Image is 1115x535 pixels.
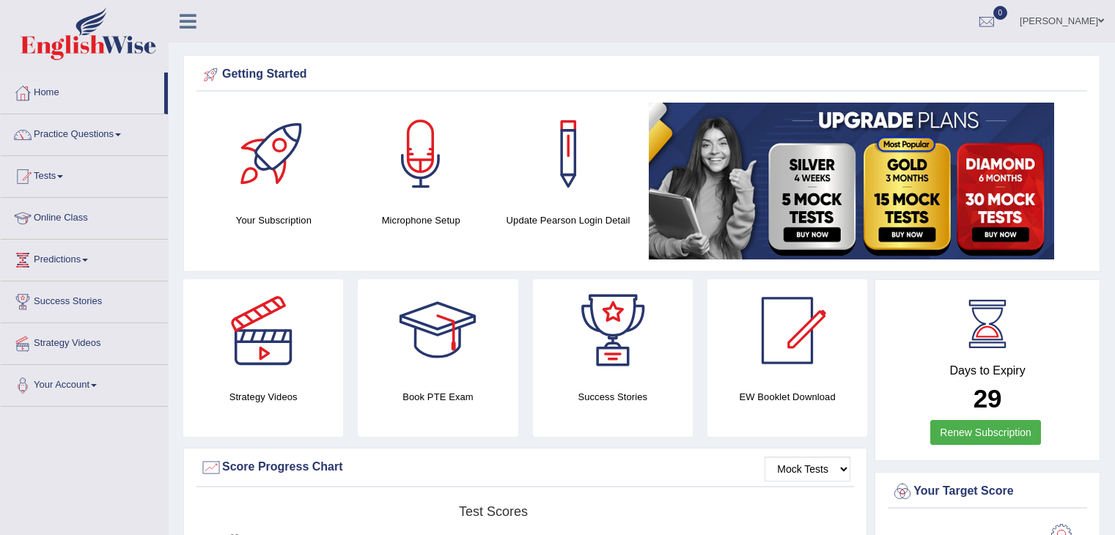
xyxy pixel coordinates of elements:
a: Tests [1,156,168,193]
b: 29 [974,384,1002,413]
a: Renew Subscription [930,420,1041,445]
h4: Days to Expiry [891,364,1083,377]
img: small5.jpg [649,103,1054,259]
a: Home [1,73,164,109]
h4: Your Subscription [207,213,340,228]
div: Your Target Score [891,481,1083,503]
div: Getting Started [200,64,1083,86]
h4: Microphone Setup [355,213,487,228]
h4: Update Pearson Login Detail [502,213,635,228]
h4: Success Stories [533,389,693,405]
tspan: Test scores [459,504,528,519]
a: Strategy Videos [1,323,168,360]
span: 0 [993,6,1008,20]
a: Success Stories [1,281,168,318]
a: Practice Questions [1,114,168,151]
a: Online Class [1,198,168,235]
h4: Book PTE Exam [358,389,518,405]
h4: EW Booklet Download [707,389,867,405]
a: Your Account [1,365,168,402]
div: Score Progress Chart [200,457,850,479]
a: Predictions [1,240,168,276]
h4: Strategy Videos [183,389,343,405]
